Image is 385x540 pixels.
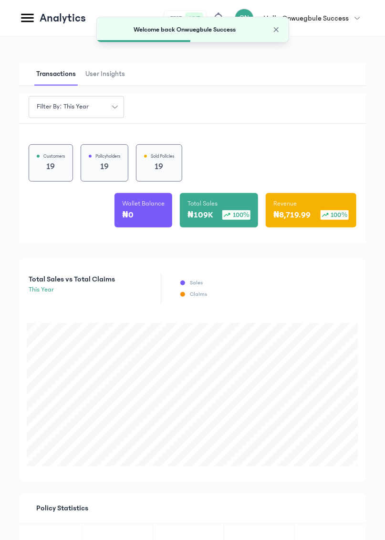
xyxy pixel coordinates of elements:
p: Total Sales [187,199,218,208]
p: 19 [37,160,65,173]
button: Transactions [34,63,83,86]
p: 19 [144,160,174,173]
button: Filter by: this year [29,96,124,118]
span: Filter by: this year [31,102,94,112]
span: Transactions [34,63,78,86]
p: ₦8,719.99 [273,208,311,222]
p: Hello Onwuegbule Success [263,12,349,24]
button: Close [271,25,281,34]
p: this year [29,285,115,295]
p: ₦109K [187,208,213,222]
p: Policy Statistics [36,493,349,524]
button: User Insights [83,63,133,86]
p: Claims [190,291,207,298]
span: User Insights [83,63,127,86]
div: 100% [321,210,349,220]
span: Welcome back Onwuegbule Success [134,26,236,33]
button: ONHello Onwuegbule Success [235,9,366,28]
p: Sold Policies [151,152,174,160]
div: 100% [222,210,250,220]
p: Wallet Balance [122,199,165,208]
p: Customers [43,152,65,160]
p: ₦0 [122,208,134,222]
p: Policyholders [95,152,120,160]
p: Analytics [40,11,86,26]
p: Sales [190,279,203,287]
p: Revenue [273,199,297,208]
p: Total Sales vs Total Claims [29,273,115,285]
p: 19 [89,160,120,173]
